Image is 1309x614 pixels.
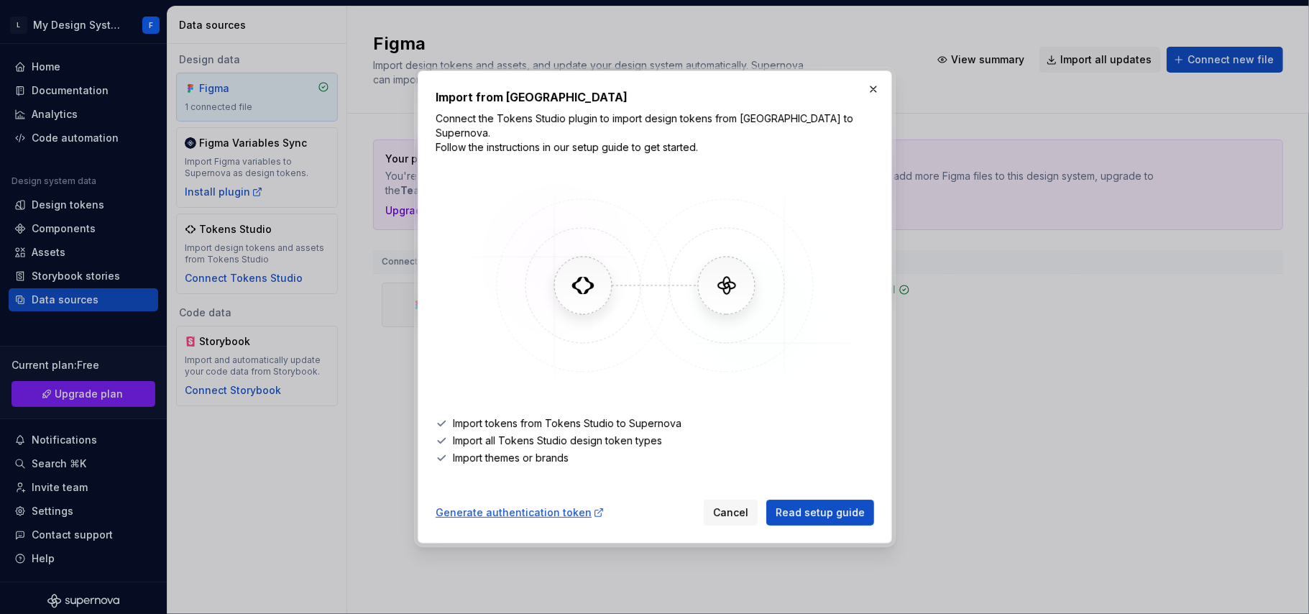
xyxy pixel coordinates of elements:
[776,505,865,520] span: Read setup guide
[766,500,874,526] a: Read setup guide
[436,434,874,448] li: Import all Tokens Studio design token types
[713,505,748,520] span: Cancel
[436,451,874,465] li: Import themes or brands
[436,88,874,106] h2: Import from [GEOGRAPHIC_DATA]
[704,500,758,526] button: Cancel
[436,505,605,520] a: Generate authentication token
[436,416,874,431] li: Import tokens from Tokens Studio to Supernova
[436,111,874,155] p: Connect the Tokens Studio plugin to import design tokens from [GEOGRAPHIC_DATA] to Supernova. Fol...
